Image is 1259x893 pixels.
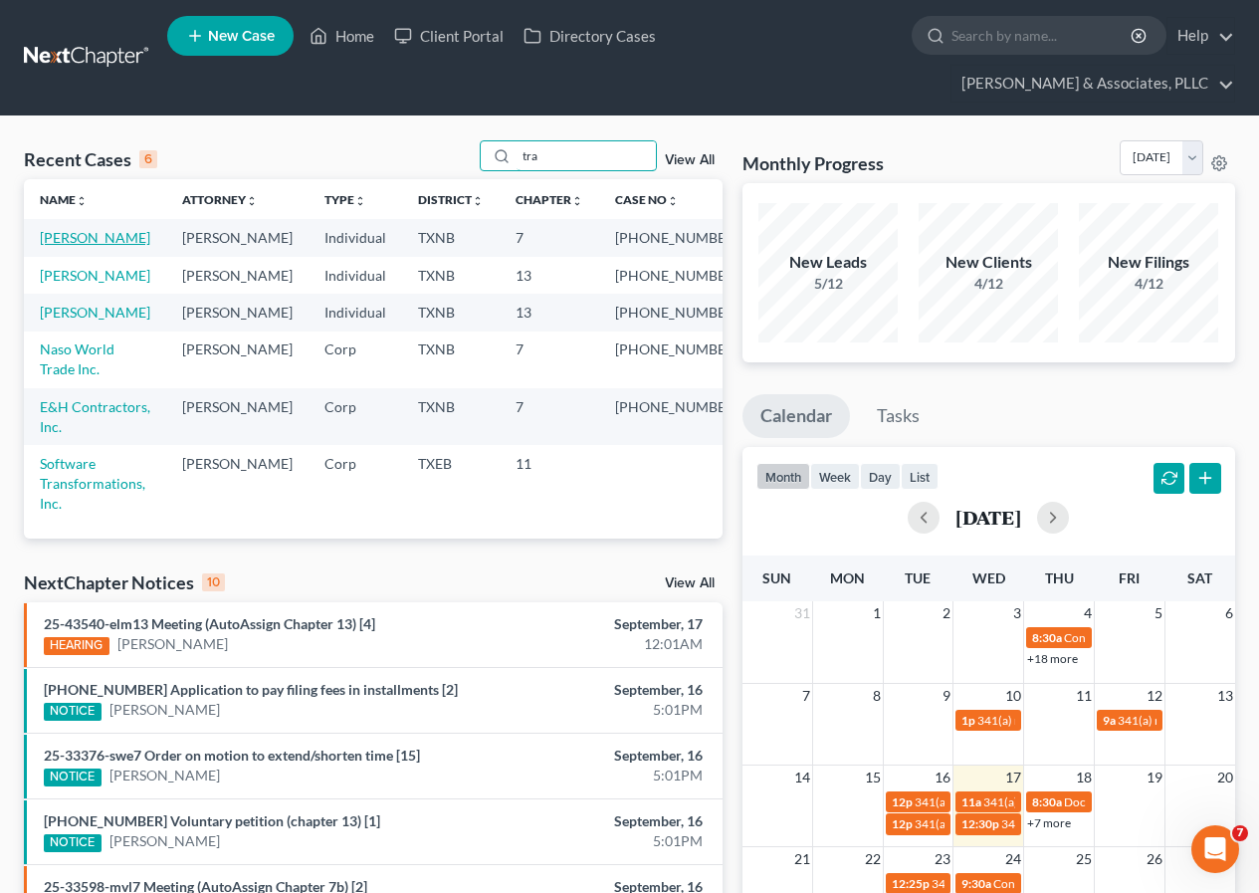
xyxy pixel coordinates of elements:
span: Fri [1119,569,1140,586]
span: Thu [1045,569,1074,586]
a: Directory Cases [514,18,666,54]
div: 10 [202,573,225,591]
td: [PERSON_NAME] [166,332,309,388]
div: September, 16 [496,811,702,831]
span: Tue [905,569,931,586]
td: 11 [500,445,599,522]
td: Individual [309,294,402,331]
span: 341(a) meeting for [PERSON_NAME] [915,794,1107,809]
span: 12:25p [892,876,930,891]
i: unfold_more [246,195,258,207]
a: Client Portal [384,18,514,54]
a: [PERSON_NAME] [40,304,150,321]
a: Districtunfold_more [418,192,484,207]
a: [PERSON_NAME] [40,267,150,284]
td: TXNB [402,219,500,256]
span: 20 [1215,766,1235,789]
span: 1p [961,713,975,728]
div: 5:01PM [496,766,702,785]
a: View All [665,576,715,590]
span: 12p [892,794,913,809]
a: [PERSON_NAME] [40,229,150,246]
div: New Filings [1079,251,1218,274]
a: [PERSON_NAME] & Associates, PLLC [951,66,1234,102]
i: unfold_more [354,195,366,207]
h2: [DATE] [955,507,1021,528]
span: New Case [208,29,275,44]
a: Chapterunfold_more [516,192,583,207]
a: [PERSON_NAME] [109,700,220,720]
td: [PERSON_NAME] [166,219,309,256]
span: 24 [1003,847,1023,871]
td: 13 [500,257,599,294]
div: New Leads [758,251,898,274]
span: 31 [792,601,812,625]
td: Individual [309,257,402,294]
td: Corp [309,388,402,445]
input: Search by name... [517,141,656,170]
span: 7 [1232,825,1248,841]
div: HEARING [44,637,109,655]
span: 22 [863,847,883,871]
a: Software Transformations, Inc. [40,455,145,512]
span: 8 [871,684,883,708]
a: [PERSON_NAME] [109,831,220,851]
a: 25-43540-elm13 Meeting (AutoAssign Chapter 13) [4] [44,615,375,632]
span: 15 [863,766,883,789]
div: September, 17 [496,614,702,634]
a: Attorneyunfold_more [182,192,258,207]
td: [PHONE_NUMBER] [599,388,754,445]
span: Docket Text: for [PERSON_NAME] [1064,794,1242,809]
span: 341(a) meeting for [PERSON_NAME] [932,876,1124,891]
button: month [756,463,810,490]
a: +7 more [1027,815,1071,830]
div: NOTICE [44,703,102,721]
span: 2 [941,601,952,625]
td: [PERSON_NAME] [166,294,309,331]
span: 13 [1215,684,1235,708]
span: 341(a) meeting for [PERSON_NAME] [977,713,1169,728]
a: Nameunfold_more [40,192,88,207]
td: [PHONE_NUMBER] [599,294,754,331]
td: TXEB [402,445,500,522]
span: Wed [972,569,1005,586]
span: 11a [961,794,981,809]
a: [PHONE_NUMBER] Voluntary petition (chapter 13) [1] [44,812,380,829]
span: 8:30a [1032,630,1062,645]
div: 4/12 [1079,274,1218,294]
div: 12:01AM [496,634,702,654]
span: 8:30a [1032,794,1062,809]
td: Individual [309,219,402,256]
button: list [901,463,939,490]
td: 7 [500,332,599,388]
span: 341(a) meeting for [1118,713,1214,728]
div: Recent Cases [24,147,157,171]
a: [PERSON_NAME] [109,766,220,785]
div: 6 [139,150,157,168]
td: [PHONE_NUMBER] [599,257,754,294]
div: September, 16 [496,680,702,700]
span: 341(a) meeting for [PERSON_NAME] [983,794,1175,809]
span: 9:30a [961,876,991,891]
span: 11 [1074,684,1094,708]
span: Mon [830,569,865,586]
button: day [860,463,901,490]
div: 5:01PM [496,700,702,720]
span: 25 [1074,847,1094,871]
i: unfold_more [667,195,679,207]
i: unfold_more [571,195,583,207]
div: 5:01PM [496,831,702,851]
div: September, 16 [496,746,702,766]
td: TXNB [402,257,500,294]
button: week [810,463,860,490]
h3: Monthly Progress [742,151,884,175]
span: Sat [1187,569,1212,586]
a: View All [665,153,715,167]
td: [PHONE_NUMBER] [599,332,754,388]
td: TXNB [402,332,500,388]
span: 341(a) meeting for [PERSON_NAME] [915,816,1107,831]
td: Corp [309,445,402,522]
span: 10 [1003,684,1023,708]
a: Typeunfold_more [324,192,366,207]
span: 26 [1145,847,1164,871]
